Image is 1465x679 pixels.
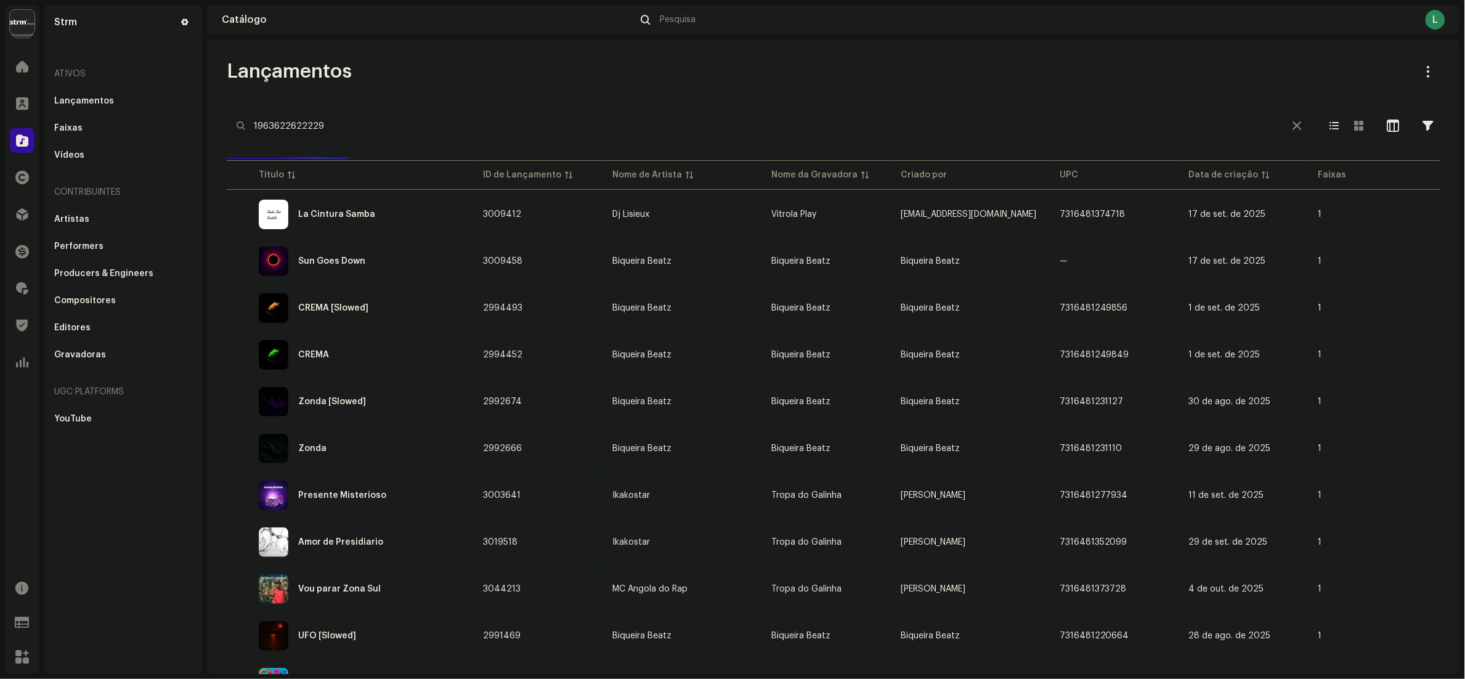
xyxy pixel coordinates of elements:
[222,15,627,25] div: Catálogo
[771,304,830,312] span: Biqueira Beatz
[612,351,672,359] div: Biqueira Beatz
[1060,632,1129,640] span: 7316481220664
[901,491,965,500] span: Yuri
[54,123,83,133] div: Faixas
[49,377,197,407] re-a-nav-header: UGC Platforms
[612,257,752,266] span: Biqueira Beatz
[771,538,842,547] span: Tropa do Galinha
[901,351,960,359] span: Biqueira Beatz
[259,246,288,276] img: 10af863f-1503-48b9-ac05-a83085e4332d
[298,538,383,547] div: Amor de Presidiario
[298,632,356,640] div: UFO [Slowed]
[483,169,561,181] div: ID de Lançamento
[612,585,688,593] div: MC Angola do Rap
[259,340,288,370] img: ccf95869-37ed-4bd7-8609-660c1674f974
[612,444,752,453] span: Biqueira Beatz
[1318,351,1322,359] span: 1
[771,169,858,181] div: Nome da Gravadora
[1060,304,1128,312] span: 7316481249856
[298,397,366,406] div: Zonda [Slowed]
[483,538,517,547] span: 3019518
[771,257,830,266] span: Biqueira Beatz
[1426,10,1445,30] div: L
[298,304,368,312] div: CREMA [Slowed]
[1189,632,1271,640] span: 28 de ago. de 2025
[54,96,114,106] div: Lançamentos
[54,296,116,306] div: Compositores
[1189,351,1260,359] span: 1 de set. de 2025
[1060,210,1126,219] span: 7316481374718
[771,351,830,359] span: Biqueira Beatz
[49,143,197,168] re-m-nav-item: Vídeos
[259,481,288,510] img: 41a6765c-851d-405f-9d82-15a2203d2ada
[483,257,522,266] span: 3009458
[1060,538,1127,547] span: 7316481352099
[771,585,842,593] span: Tropa do Galinha
[483,210,521,219] span: 3009412
[612,257,672,266] div: Biqueira Beatz
[483,351,522,359] span: 2994452
[901,585,965,593] span: Yuri
[49,343,197,367] re-m-nav-item: Gravadoras
[54,350,106,360] div: Gravadoras
[1189,538,1268,547] span: 29 de set. de 2025
[1318,632,1322,640] span: 1
[1060,397,1124,406] span: 7316481231127
[298,210,375,219] div: La Cintura Samba
[1189,444,1271,453] span: 29 de ago. de 2025
[54,17,77,27] div: Strm
[612,397,752,406] span: Biqueira Beatz
[612,351,752,359] span: Biqueira Beatz
[1318,538,1322,547] span: 1
[298,444,327,453] div: Zonda
[298,257,365,266] div: Sun Goes Down
[227,59,352,84] span: Lançamentos
[483,444,522,453] span: 2992666
[612,585,752,593] span: MC Angola do Rap
[54,323,91,333] div: Editores
[259,293,288,323] img: ae1913e2-89af-412c-b3aa-f8003aa933a5
[1318,210,1322,219] span: 1
[54,414,92,424] div: YouTube
[259,434,288,463] img: b46406b4-36f5-44ae-b362-cfae25733e73
[259,169,284,181] div: Título
[298,351,329,359] div: CREMA
[771,444,830,453] span: Biqueira Beatz
[1189,257,1266,266] span: 17 de set. de 2025
[1189,304,1260,312] span: 1 de set. de 2025
[901,444,960,453] span: Biqueira Beatz
[1189,169,1259,181] div: Data de criação
[49,407,197,431] re-m-nav-item: YouTube
[259,574,288,604] img: c9cd388a-3358-4577-9c40-f8185f4e7e49
[49,89,197,113] re-m-nav-item: Lançamentos
[54,214,89,224] div: Artistas
[49,116,197,140] re-m-nav-item: Faixas
[612,538,752,547] span: Ikakostar
[49,315,197,340] re-m-nav-item: Editores
[612,538,650,547] div: Ikakostar
[612,397,672,406] div: Biqueira Beatz
[54,242,103,251] div: Performers
[483,397,522,406] span: 2992674
[483,632,521,640] span: 2991469
[1060,351,1129,359] span: 7316481249849
[49,177,197,207] re-a-nav-header: Contribuintes
[1189,210,1266,219] span: 17 de set. de 2025
[1318,397,1322,406] span: 1
[483,491,521,500] span: 3003641
[1060,491,1128,500] span: 7316481277934
[49,207,197,232] re-m-nav-item: Artistas
[1189,491,1264,500] span: 11 de set. de 2025
[612,632,752,640] span: Biqueira Beatz
[259,621,288,651] img: 137b4edb-3f2f-40ec-855a-b8123e857aad
[612,632,672,640] div: Biqueira Beatz
[259,387,288,417] img: dc9a7960-7c7a-46ab-bfd4-60e6ae5b0af2
[901,538,965,547] span: Yuri
[612,491,650,500] div: Ikakostar
[49,59,197,89] re-a-nav-header: Ativos
[1318,585,1322,593] span: 1
[901,210,1036,219] span: contato@vitrolaplay.com
[901,257,960,266] span: Biqueira Beatz
[1318,491,1322,500] span: 1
